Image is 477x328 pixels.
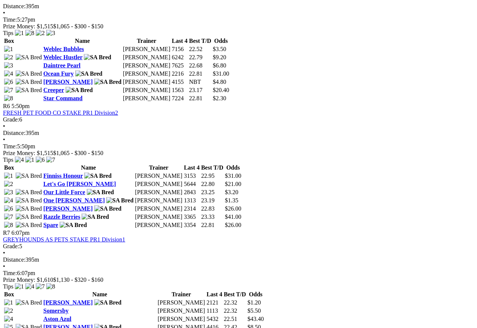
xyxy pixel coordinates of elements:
[43,205,92,212] a: [PERSON_NAME]
[171,37,188,45] th: Last 4
[4,197,13,204] img: 4
[3,143,17,149] span: Time:
[3,130,25,136] span: Distance:
[183,205,200,212] td: 2314
[3,250,5,256] span: •
[189,86,212,94] td: 23.17
[43,189,85,195] a: Our Little Force
[212,37,230,45] th: Odds
[3,110,118,116] a: FRESH PET FOOD CO STAKE PR1 Division2
[46,283,55,290] img: 8
[223,291,246,298] th: Best T/D
[43,62,80,69] a: Daintree Pearl
[3,256,25,263] span: Distance:
[225,222,241,228] span: $26.00
[94,79,121,85] img: SA Bred
[4,205,13,212] img: 6
[189,62,212,69] td: 22.68
[43,46,84,52] a: Weblec Bubbles
[4,46,13,53] img: 1
[43,214,80,220] a: Razzle Berries
[189,37,212,45] th: Best T/D
[43,181,116,187] a: Let's Go [PERSON_NAME]
[4,173,13,179] img: 1
[3,270,17,276] span: Time:
[223,299,246,306] td: 22.32
[43,70,73,77] a: Ocean Fury
[16,197,42,204] img: SA Bred
[213,46,226,52] span: $3.50
[46,30,55,37] img: 3
[123,54,171,61] td: [PERSON_NAME]
[46,157,55,163] img: 7
[4,222,13,228] img: 8
[4,181,13,187] img: 2
[4,79,13,85] img: 6
[43,54,82,60] a: Weblec Hustler
[15,283,24,290] img: 1
[3,16,474,23] div: 5:27pm
[25,157,34,163] img: 1
[201,205,224,212] td: 22.83
[53,277,104,283] span: $1,130 - $320 - $160
[3,116,19,123] span: Grade:
[183,164,200,171] th: Last 4
[201,213,224,221] td: 23.33
[157,299,205,306] td: [PERSON_NAME]
[43,173,83,179] a: Finniss Honour
[247,291,264,298] th: Odds
[213,54,226,60] span: $9.20
[43,87,64,93] a: Creeper
[4,70,13,77] img: 4
[123,70,171,78] td: [PERSON_NAME]
[189,95,212,102] td: 22.81
[3,103,10,109] span: R6
[82,214,109,220] img: SA Bred
[94,205,121,212] img: SA Bred
[3,236,125,243] a: GREYHOUNDS AS PETS STAKE PR1 Division1
[201,164,224,171] th: Best T/D
[201,172,224,180] td: 22.95
[3,3,25,9] span: Distance:
[213,62,226,69] span: $6.80
[3,10,5,16] span: •
[75,70,102,77] img: SA Bred
[171,54,188,61] td: 6242
[16,54,42,61] img: SA Bred
[189,70,212,78] td: 22.81
[3,256,474,263] div: 395m
[15,30,24,37] img: 1
[183,197,200,204] td: 1313
[16,205,42,212] img: SA Bred
[3,243,474,250] div: 5
[247,316,264,322] span: $43.40
[3,263,5,269] span: •
[123,78,171,86] td: [PERSON_NAME]
[135,180,183,188] td: [PERSON_NAME]
[3,30,13,36] span: Tips
[123,37,171,45] th: Trainer
[201,189,224,196] td: 23.25
[223,307,246,315] td: 22.32
[123,86,171,94] td: [PERSON_NAME]
[123,45,171,53] td: [PERSON_NAME]
[3,283,13,290] span: Tips
[171,45,188,53] td: 7156
[4,214,13,220] img: 7
[4,299,13,306] img: 1
[247,299,261,306] span: $1.20
[43,307,69,314] a: Somersby
[87,189,114,196] img: SA Bred
[157,291,205,298] th: Trainer
[53,23,104,29] span: $1,065 - $300 - $150
[3,270,474,277] div: 6:07pm
[3,130,474,136] div: 395m
[106,197,133,204] img: SA Bred
[43,164,134,171] th: Name
[183,189,200,196] td: 2843
[4,189,13,196] img: 3
[247,307,261,314] span: $5.50
[16,214,42,220] img: SA Bred
[171,70,188,78] td: 2216
[60,222,87,228] img: SA Bred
